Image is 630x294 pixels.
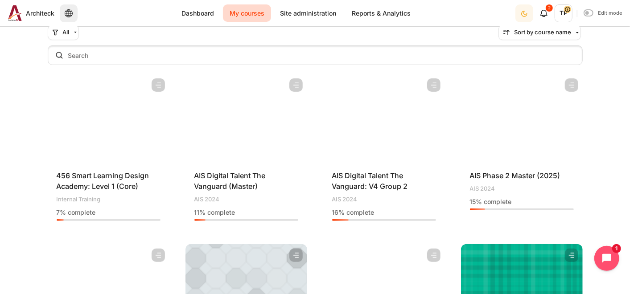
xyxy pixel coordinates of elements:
span: AIS 2024 [470,184,495,193]
span: Architeck [26,8,54,18]
a: AIS Digital Talent The Vanguard: V4 Group 2 [332,171,408,191]
a: Site administration [273,4,343,22]
button: Light Mode Dark Mode [515,4,533,22]
div: % complete [194,208,298,217]
span: Internal Training [57,195,101,204]
a: Reports & Analytics [345,4,417,22]
span: TP [555,4,572,22]
a: AIS Digital Talent The Vanguard (Master) [194,171,266,191]
a: Architeck Architeck [4,5,54,21]
div: % complete [470,197,574,206]
div: Show notification window with 2 new notifications [535,4,553,22]
input: Search [48,45,583,65]
a: User menu [555,4,572,22]
span: All [63,28,70,37]
a: AIS Phase 2 Master (2025) [470,171,560,180]
div: % complete [332,208,436,217]
img: Architeck [8,5,22,21]
span: AIS 2024 [194,195,220,204]
a: Dashboard [175,4,221,22]
button: Sorting drop-down menu [498,25,581,40]
span: 7 [57,208,60,216]
button: Languages [60,4,78,22]
a: My courses [223,4,271,22]
div: 2 [546,4,553,12]
div: Dark Mode [516,4,532,22]
div: % complete [57,208,161,217]
span: 16 [332,208,339,216]
span: 15 [470,198,476,205]
a: 456 Smart Learning Design Academy: Level 1 (Core) [57,171,149,191]
span: Sort by course name [515,28,572,37]
button: Grouping drop-down menu [48,25,79,40]
span: 11 [194,208,200,216]
span: AIS 2024 [332,195,358,204]
div: Course overview controls [48,25,583,67]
